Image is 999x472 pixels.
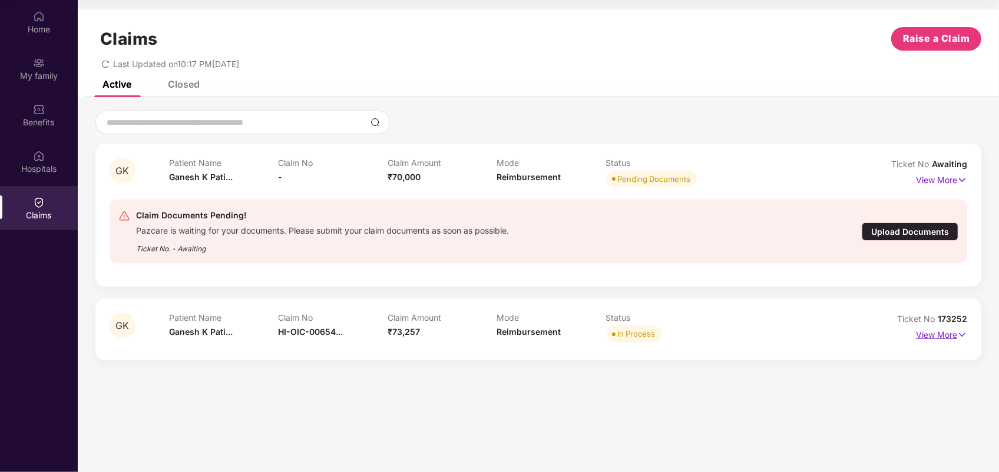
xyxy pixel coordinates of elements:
p: Status [606,313,715,323]
img: svg+xml;base64,PHN2ZyB3aWR0aD0iMjAiIGhlaWdodD0iMjAiIHZpZXdCb3g9IjAgMCAyMCAyMCIgZmlsbD0ibm9uZSIgeG... [33,57,45,69]
p: Mode [497,313,606,323]
span: Raise a Claim [903,31,970,46]
p: Patient Name [169,158,278,168]
div: Closed [168,78,200,90]
span: redo [101,59,110,69]
div: Claim Documents Pending! [136,208,509,222]
span: Ganesh K Pati... [169,172,233,182]
span: Ticket No [891,159,932,169]
img: svg+xml;base64,PHN2ZyB4bWxucz0iaHR0cDovL3d3dy53My5vcmcvMjAwMC9zdmciIHdpZHRoPSIxNyIgaGVpZ2h0PSIxNy... [957,328,967,341]
img: svg+xml;base64,PHN2ZyBpZD0iU2VhcmNoLTMyeDMyIiB4bWxucz0iaHR0cDovL3d3dy53My5vcmcvMjAwMC9zdmciIHdpZH... [371,118,380,127]
img: svg+xml;base64,PHN2ZyBpZD0iSG9zcGl0YWxzIiB4bWxucz0iaHR0cDovL3d3dy53My5vcmcvMjAwMC9zdmciIHdpZHRoPS... [33,150,45,162]
span: Ganesh K Pati... [169,327,233,337]
img: svg+xml;base64,PHN2ZyBpZD0iQ2xhaW0iIHhtbG5zPSJodHRwOi8vd3d3LnczLm9yZy8yMDAwL3N2ZyIgd2lkdGg9IjIwIi... [33,197,45,208]
p: Mode [497,158,606,168]
img: svg+xml;base64,PHN2ZyB4bWxucz0iaHR0cDovL3d3dy53My5vcmcvMjAwMC9zdmciIHdpZHRoPSIxNyIgaGVpZ2h0PSIxNy... [957,174,967,187]
span: - [278,172,282,182]
button: Raise a Claim [891,27,981,51]
p: Claim Amount [388,158,497,168]
img: svg+xml;base64,PHN2ZyBpZD0iQmVuZWZpdHMiIHhtbG5zPSJodHRwOi8vd3d3LnczLm9yZy8yMDAwL3N2ZyIgd2lkdGg9Ij... [33,104,45,115]
span: GK [116,321,130,331]
span: GK [116,166,130,176]
div: Active [102,78,131,90]
p: Patient Name [169,313,278,323]
div: Pending Documents [618,173,691,185]
span: HI-OIC-00654... [278,327,343,337]
p: Claim Amount [388,313,497,323]
div: Pazcare is waiting for your documents. Please submit your claim documents as soon as possible. [136,222,509,236]
p: Claim No [278,313,387,323]
p: Status [606,158,715,168]
h1: Claims [100,29,158,49]
img: svg+xml;base64,PHN2ZyB4bWxucz0iaHR0cDovL3d3dy53My5vcmcvMjAwMC9zdmciIHdpZHRoPSIyNCIgaGVpZ2h0PSIyNC... [118,210,130,222]
p: View More [916,171,967,187]
div: Ticket No. - Awaiting [136,236,509,254]
span: ₹70,000 [388,172,421,182]
span: Reimbursement [497,172,561,182]
div: In Process [618,328,656,340]
img: svg+xml;base64,PHN2ZyBpZD0iSG9tZSIgeG1sbnM9Imh0dHA6Ly93d3cudzMub3JnLzIwMDAvc3ZnIiB3aWR0aD0iMjAiIG... [33,11,45,22]
p: View More [916,325,967,341]
span: ₹73,257 [388,327,420,337]
span: Ticket No [897,314,938,324]
span: Awaiting [932,159,967,169]
span: Last Updated on 10:17 PM[DATE] [113,59,239,69]
span: 173252 [938,314,967,324]
span: Reimbursement [497,327,561,337]
p: Claim No [278,158,387,168]
div: Upload Documents [862,222,958,241]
